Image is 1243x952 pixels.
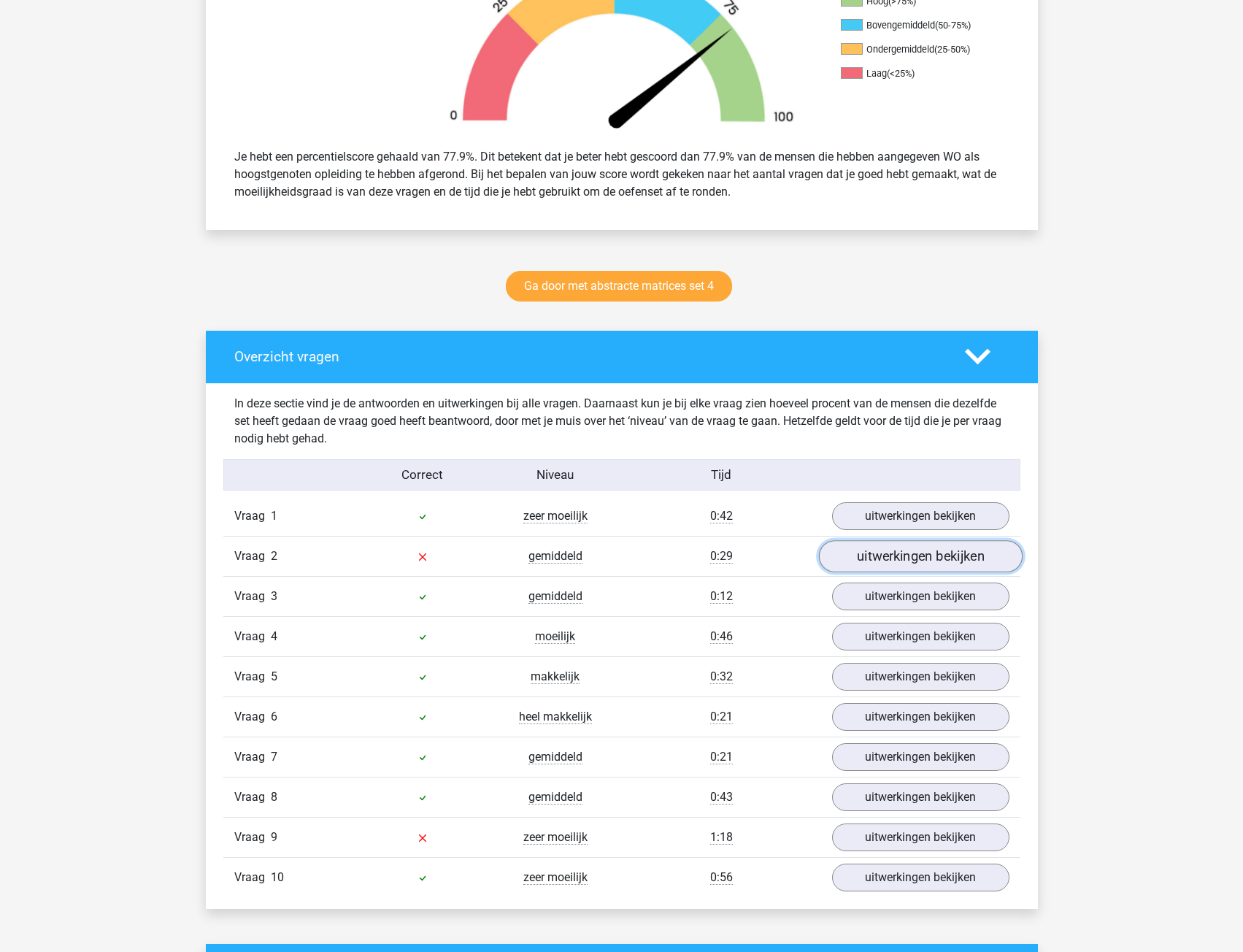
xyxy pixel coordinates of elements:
span: Vraag [234,869,271,886]
div: Je hebt een percentielscore gehaald van 77.9%. Dit betekent dat je beter hebt gescoord dan 77.9% ... [223,142,1020,207]
a: uitwerkingen bekijken [832,703,1009,731]
span: Vraag [234,628,271,645]
span: 0:32 [710,669,733,684]
a: uitwerkingen bekijken [832,663,1009,691]
span: 0:21 [710,750,733,764]
span: Vraag [234,548,271,565]
span: 8 [271,790,277,804]
span: makkelijk [531,669,580,684]
a: uitwerkingen bekijken [832,783,1009,811]
a: uitwerkingen bekijken [832,743,1009,771]
span: Vraag [234,588,271,605]
a: Ga door met abstracte matrices set 4 [506,271,732,302]
span: zeer moeilijk [523,509,588,523]
div: Tijd [621,466,820,485]
a: uitwerkingen bekijken [832,824,1009,851]
span: gemiddeld [528,589,582,604]
div: Niveau [489,466,622,485]
span: Vraag [234,668,271,686]
a: uitwerkingen bekijken [832,864,1009,891]
span: gemiddeld [528,790,582,805]
span: zeer moeilijk [523,870,588,885]
h4: Overzicht vragen [234,348,943,365]
div: Correct [356,466,489,485]
span: 2 [271,549,277,563]
span: Vraag [234,748,271,766]
span: 0:12 [710,589,733,604]
span: 0:29 [710,549,733,564]
span: 1 [271,509,277,523]
span: moeilijk [535,629,575,644]
li: Laag [841,67,987,80]
span: 0:56 [710,870,733,885]
span: 0:43 [710,790,733,805]
div: (50-75%) [935,20,971,31]
li: Ondergemiddeld [841,43,987,56]
div: (<25%) [887,68,915,79]
span: heel makkelijk [519,710,592,724]
li: Bovengemiddeld [841,19,987,32]
span: 0:21 [710,710,733,724]
span: 10 [271,870,284,884]
span: gemiddeld [528,549,582,564]
span: Vraag [234,829,271,846]
span: 7 [271,750,277,764]
a: uitwerkingen bekijken [818,541,1022,573]
span: 4 [271,629,277,643]
span: zeer moeilijk [523,830,588,845]
span: 3 [271,589,277,603]
span: Vraag [234,708,271,726]
span: Vraag [234,507,271,525]
span: 9 [271,830,277,844]
span: 0:46 [710,629,733,644]
span: 5 [271,669,277,683]
div: In deze sectie vind je de antwoorden en uitwerkingen bij alle vragen. Daarnaast kun je bij elke v... [223,395,1020,448]
div: (25-50%) [934,44,970,55]
a: uitwerkingen bekijken [832,623,1009,650]
span: Vraag [234,788,271,806]
span: 6 [271,710,277,723]
span: 1:18 [710,830,733,845]
span: 0:42 [710,509,733,523]
span: gemiddeld [528,750,582,764]
a: uitwerkingen bekijken [832,583,1009,610]
a: uitwerkingen bekijken [832,502,1009,530]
